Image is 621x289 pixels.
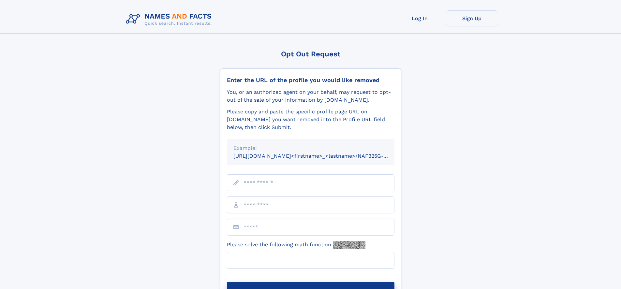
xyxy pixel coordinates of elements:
[227,88,394,104] div: You, or an authorized agent on your behalf, may request to opt-out of the sale of your informatio...
[446,10,498,26] a: Sign Up
[394,10,446,26] a: Log In
[227,241,365,249] label: Please solve the following math function:
[233,144,388,152] div: Example:
[227,108,394,131] div: Please copy and paste the specific profile page URL on [DOMAIN_NAME] you want removed into the Pr...
[220,50,401,58] div: Opt Out Request
[123,10,217,28] img: Logo Names and Facts
[233,153,407,159] small: [URL][DOMAIN_NAME]<firstname>_<lastname>/NAF325G-xxxxxxxx
[227,77,394,84] div: Enter the URL of the profile you would like removed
